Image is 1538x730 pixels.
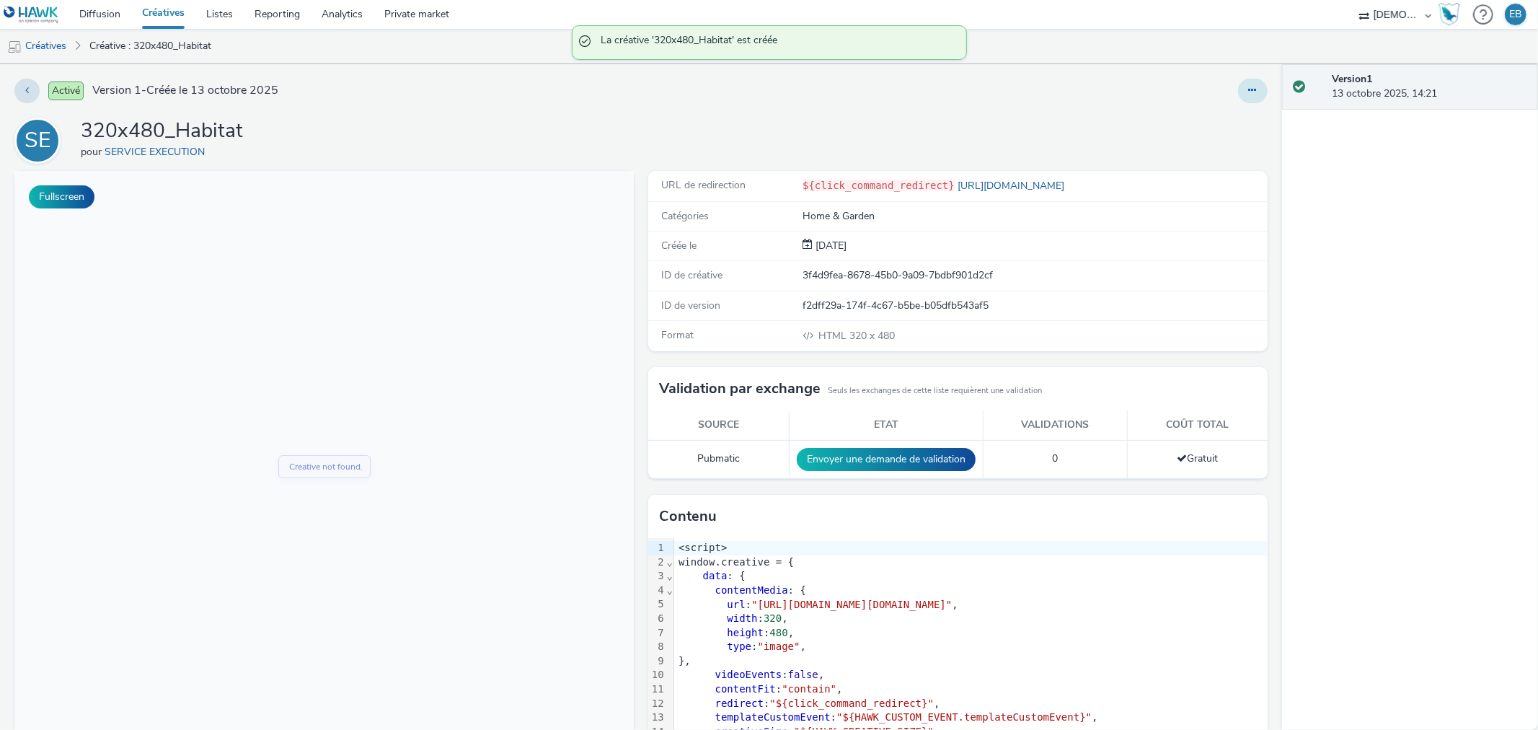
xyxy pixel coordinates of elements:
[803,299,1265,313] div: f2dff29a-174f-4c67-b5be-b05dfb543af5
[674,612,1267,626] div: : ,
[1510,4,1522,25] div: EB
[674,555,1267,570] div: window.creative = {
[836,711,1092,723] span: "${HAWK_CUSTOM_EVENT.templateCustomEvent}"
[1438,3,1460,26] img: Hawk Academy
[674,626,1267,641] div: : ,
[764,612,782,624] span: 320
[828,385,1042,397] small: Seuls les exchanges de cette liste requièrent une validation
[715,698,764,709] span: redirect
[674,598,1267,612] div: : ,
[25,120,50,161] div: SE
[1053,452,1059,465] span: 0
[803,209,1265,224] div: Home & Garden
[770,627,788,638] span: 480
[674,640,1267,654] div: : ,
[674,569,1267,584] div: : {
[674,584,1267,598] div: : {
[661,328,694,342] span: Format
[48,82,84,100] span: Activé
[648,410,790,440] th: Source
[661,299,720,312] span: ID de version
[813,239,847,253] div: Création 13 octobre 2025, 14:21
[661,239,697,252] span: Créée le
[81,145,105,159] span: pour
[81,118,243,145] h1: 320x480_Habitat
[648,640,666,654] div: 8
[674,697,1267,711] div: : ,
[703,570,728,581] span: data
[648,682,666,697] div: 11
[661,178,746,192] span: URL de redirection
[782,683,836,695] span: "contain"
[661,209,709,223] span: Catégories
[803,180,955,191] code: ${click_command_redirect}
[105,145,211,159] a: SERVICE EXECUTION
[817,329,895,343] span: 320 x 480
[715,669,782,680] span: videoEvents
[14,133,66,147] a: SE
[813,239,847,252] span: [DATE]
[1332,72,1372,86] strong: Version 1
[275,289,349,303] div: Creative not found.
[666,570,673,581] span: Fold line
[727,599,745,610] span: url
[1332,72,1526,102] div: 13 octobre 2025, 14:21
[674,654,1267,669] div: },
[715,711,831,723] span: templateCustomEvent
[648,541,666,555] div: 1
[648,654,666,669] div: 9
[758,641,800,652] span: "image"
[770,698,934,709] span: "${click_command_redirect}"
[648,697,666,711] div: 12
[674,711,1267,725] div: : ,
[648,555,666,570] div: 2
[601,33,952,52] span: La créative '320x480_Habitat' est créée
[648,612,666,626] div: 6
[92,82,278,99] span: Version 1 - Créée le 13 octobre 2025
[1177,452,1218,465] span: Gratuit
[715,683,776,695] span: contentFit
[727,612,757,624] span: width
[674,682,1267,697] div: : ,
[803,268,1265,283] div: 3f4d9fea-8678-45b0-9a09-7bdbf901d2cf
[751,599,952,610] span: "[URL][DOMAIN_NAME][DOMAIN_NAME]"
[789,410,983,440] th: Etat
[727,641,751,652] span: type
[648,584,666,598] div: 4
[666,584,673,596] span: Fold line
[955,179,1070,193] a: [URL][DOMAIN_NAME]
[666,556,673,568] span: Fold line
[648,626,666,641] div: 7
[29,185,94,208] button: Fullscreen
[818,329,849,343] span: HTML
[797,448,976,471] button: Envoyer une demande de validation
[983,410,1128,440] th: Validations
[4,6,59,24] img: undefined Logo
[82,29,218,63] a: Créative : 320x480_Habitat
[1128,410,1268,440] th: Coût total
[1438,3,1466,26] a: Hawk Academy
[674,668,1267,682] div: : ,
[7,40,22,54] img: mobile
[659,506,717,527] h3: Contenu
[648,711,666,725] div: 13
[659,378,821,400] h3: Validation par exchange
[648,668,666,682] div: 10
[715,584,788,596] span: contentMedia
[648,597,666,612] div: 5
[648,569,666,584] div: 3
[674,541,1267,555] div: <script>
[788,669,818,680] span: false
[661,268,722,282] span: ID de créative
[648,440,790,478] td: Pubmatic
[727,627,764,638] span: height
